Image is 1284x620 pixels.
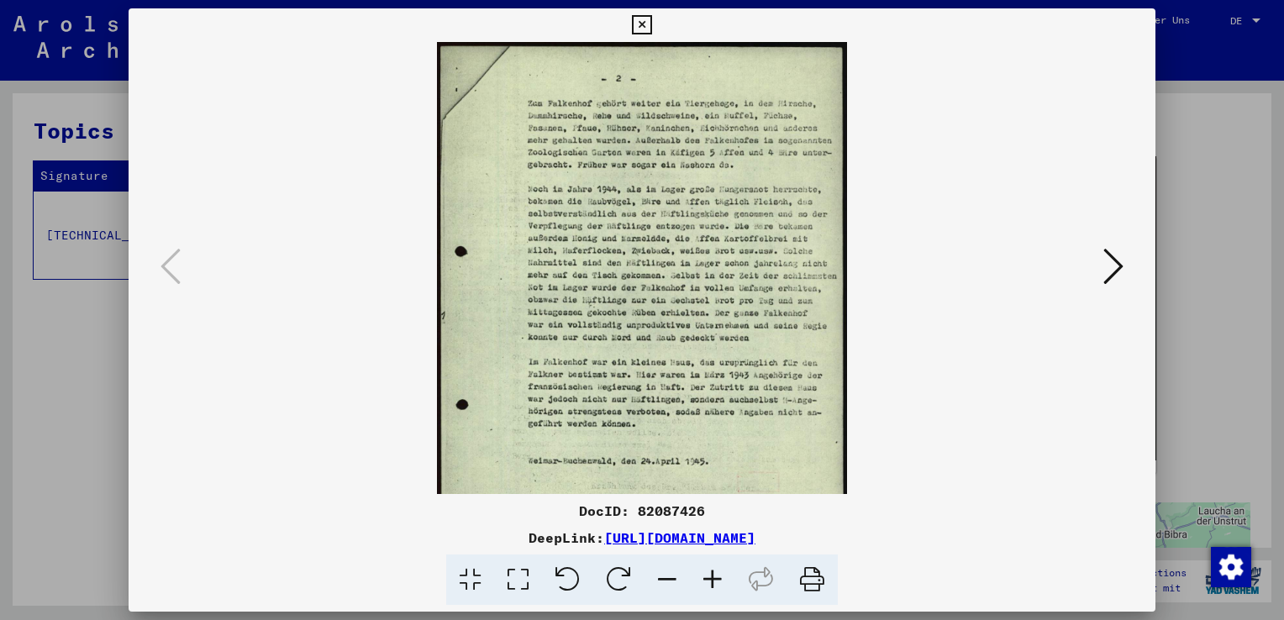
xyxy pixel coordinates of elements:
[129,528,1155,548] div: DeepLink:
[437,42,846,620] img: 001.jpg
[604,529,755,546] a: [URL][DOMAIN_NAME]
[1210,546,1250,586] div: Zustimmung ändern
[1211,547,1251,587] img: Zustimmung ändern
[129,501,1155,521] div: DocID: 82087426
